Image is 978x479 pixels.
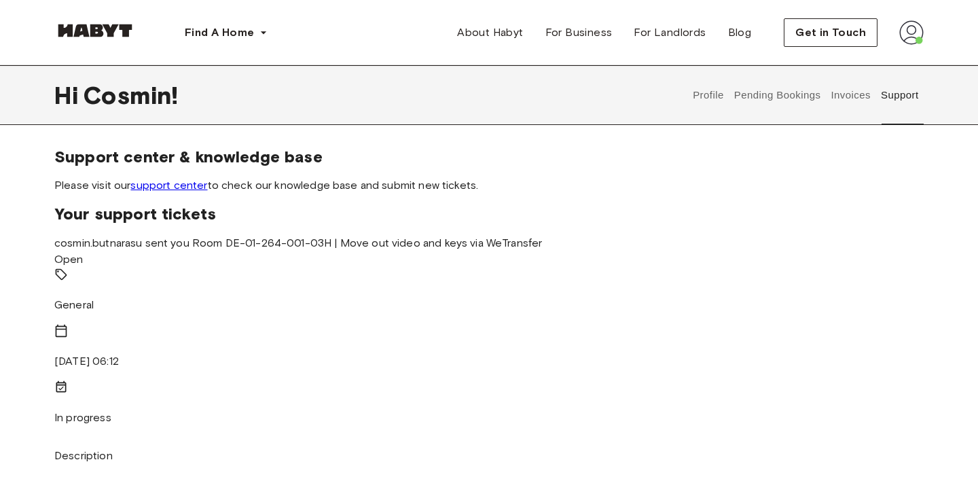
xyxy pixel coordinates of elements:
span: Support center & knowledge base [54,147,924,167]
span: For Landlords [634,24,706,41]
span: Hi [54,81,84,109]
p: In progress [54,410,924,426]
img: avatar [899,20,924,45]
button: Find A Home [174,19,278,46]
button: Support [879,65,920,125]
span: Your support tickets [54,204,924,224]
a: For Landlords [623,19,717,46]
span: Open [54,253,84,266]
a: Blog [717,19,763,46]
span: About Habyt [457,24,523,41]
img: Habyt [54,24,136,37]
button: Pending Bookings [732,65,822,125]
div: user profile tabs [688,65,924,125]
a: support center [130,179,207,192]
span: Get in Touch [795,24,866,41]
a: For Business [535,19,623,46]
span: Cosmin ! [84,81,178,109]
span: Please visit our to check our knowledge base and submit new tickets. [54,178,924,193]
a: About Habyt [446,19,534,46]
button: Invoices [829,65,872,125]
span: cosmin.butnarasu sent you Room DE-01-264-001-03H | Move out video and keys via WeTransfer [54,236,542,249]
p: General [54,297,924,313]
span: Blog [728,24,752,41]
p: [DATE] 06:12 [54,353,924,370]
p: Description [54,448,924,464]
span: For Business [545,24,613,41]
span: Find A Home [185,24,254,41]
button: Profile [691,65,726,125]
button: Get in Touch [784,18,877,47]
